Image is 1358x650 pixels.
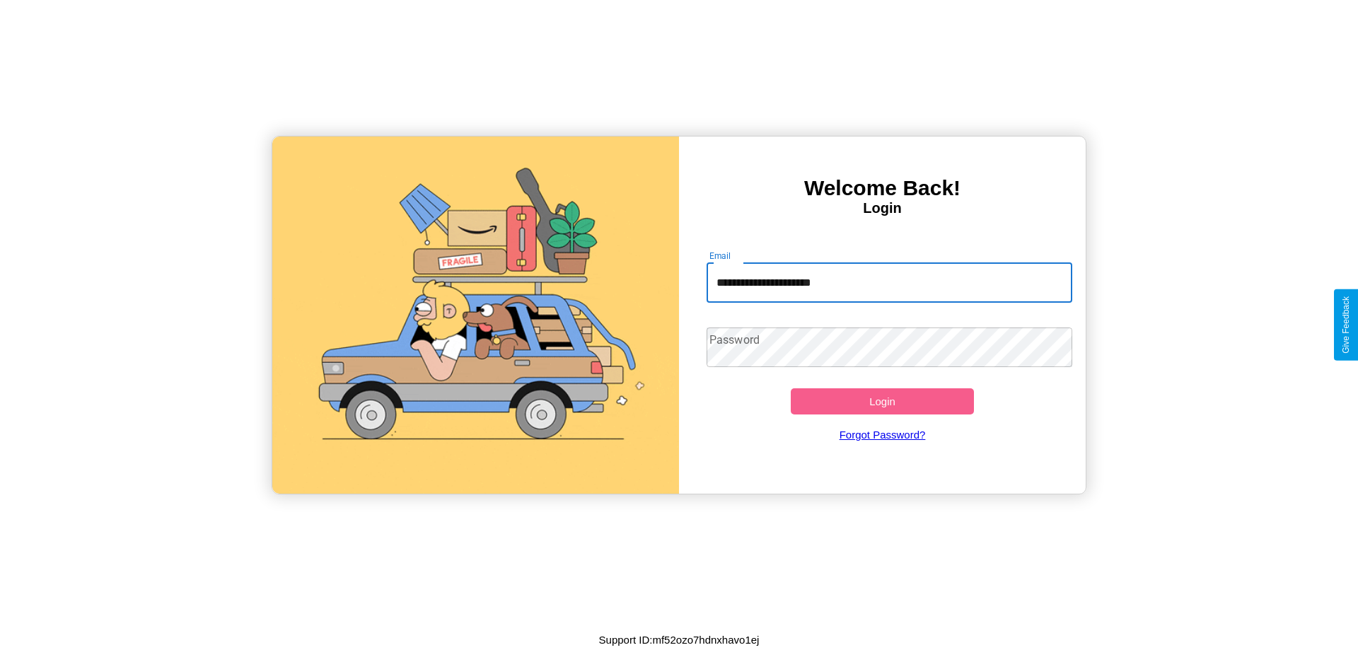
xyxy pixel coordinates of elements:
button: Login [791,388,974,414]
a: Forgot Password? [700,414,1066,455]
div: Give Feedback [1341,296,1351,354]
label: Email [709,250,731,262]
h3: Welcome Back! [679,176,1086,200]
h4: Login [679,200,1086,216]
p: Support ID: mf52ozo7hdnxhavo1ej [599,630,760,649]
img: gif [272,137,679,494]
